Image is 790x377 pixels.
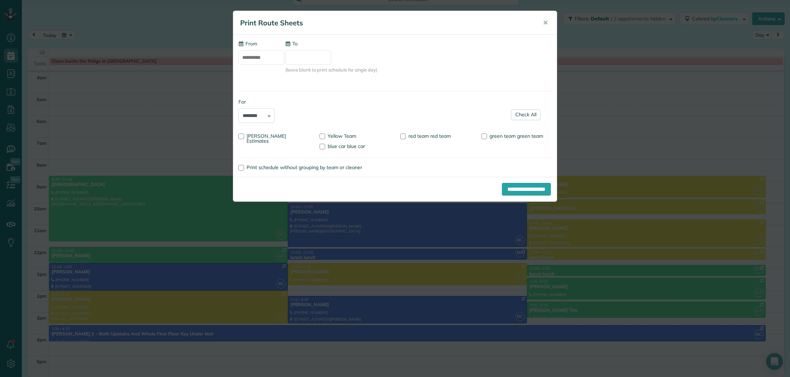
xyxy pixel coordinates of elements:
[247,133,286,144] span: [PERSON_NAME] Estimates
[511,110,541,120] a: Check All
[285,40,298,47] label: To
[328,133,356,139] span: Yellow Team
[285,67,377,73] span: (leave blank to print schedule for single day)
[328,143,365,149] span: blue car blue car
[238,40,257,47] label: From
[543,19,548,27] span: ✕
[240,18,533,28] h5: Print Route Sheets
[247,164,362,171] span: Print schedule without grouping by team or cleaner
[238,98,274,105] label: For
[490,133,543,139] span: green team green team
[408,133,451,139] span: red team red team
